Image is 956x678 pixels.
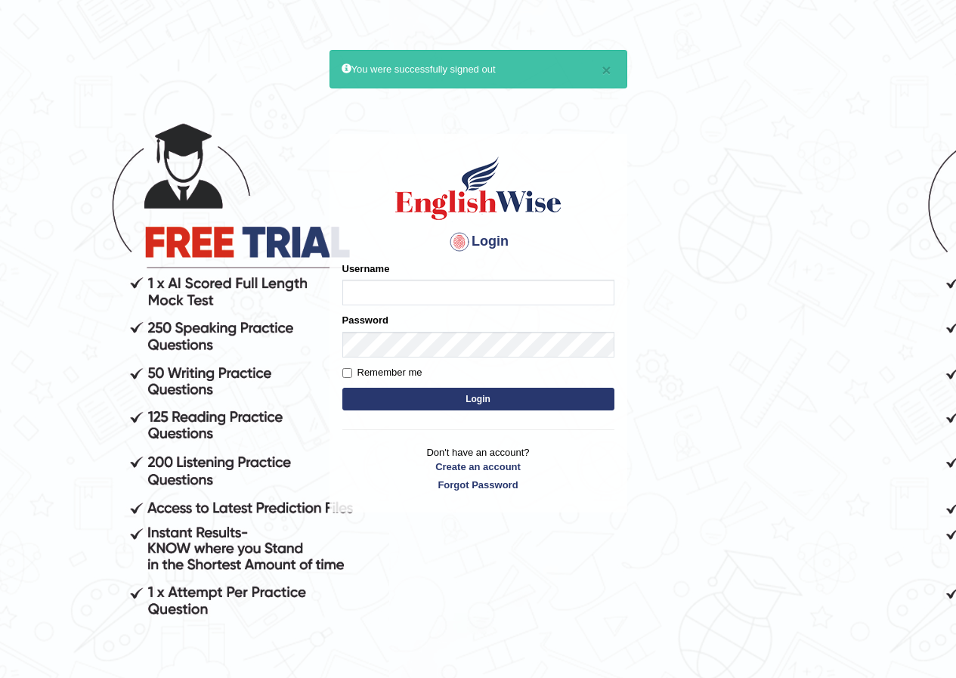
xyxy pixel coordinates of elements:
label: Username [342,262,390,276]
img: Logo of English Wise sign in for intelligent practice with AI [392,154,565,222]
div: You were successfully signed out [329,50,627,88]
a: Forgot Password [342,478,614,492]
p: Don't have an account? [342,445,614,492]
label: Password [342,313,388,327]
button: × [602,62,611,78]
a: Create an account [342,460,614,474]
label: Remember me [342,365,422,380]
h4: Login [342,230,614,254]
input: Remember me [342,368,352,378]
button: Login [342,388,614,410]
